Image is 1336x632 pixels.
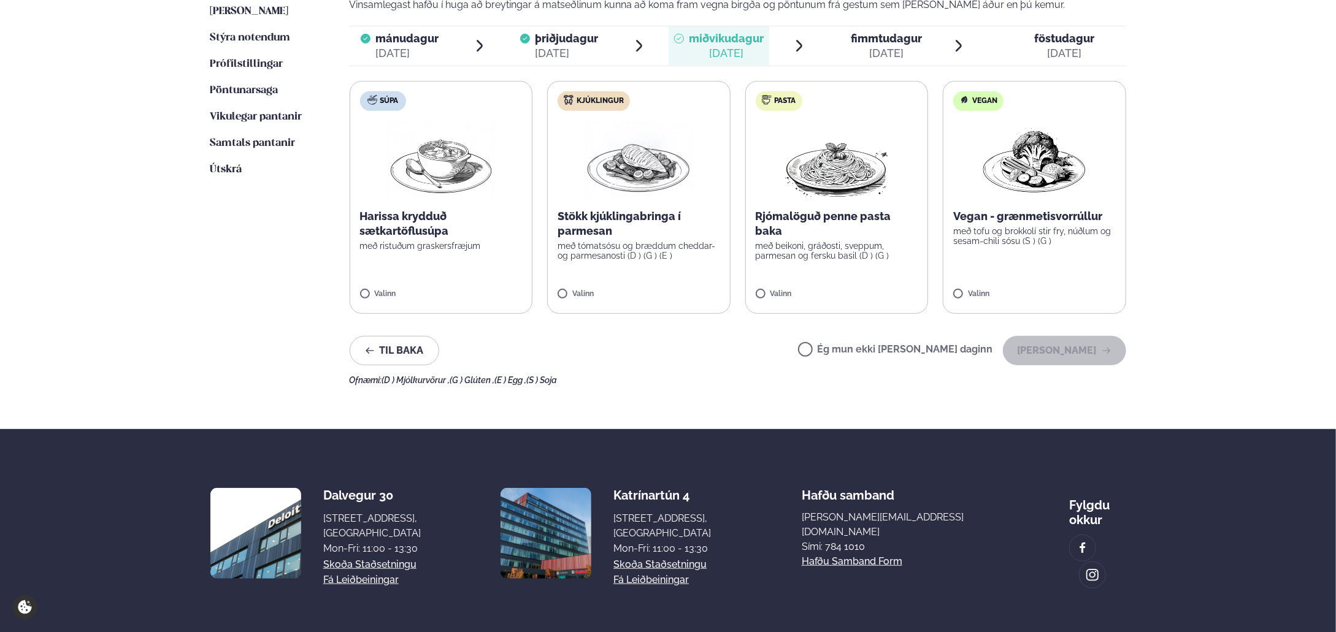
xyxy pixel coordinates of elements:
div: Mon-Fri: 11:00 - 13:30 [323,541,421,556]
p: Vegan - grænmetisvorrúllur [953,209,1116,224]
p: með tómatsósu og bræddum cheddar- og parmesanosti (D ) (G ) (E ) [558,241,720,261]
span: Vikulegar pantanir [210,112,302,122]
span: (D ) Mjólkurvörur , [382,375,450,385]
div: Fylgdu okkur [1069,488,1126,527]
p: Harissa krydduð sætkartöflusúpa [360,209,523,238]
span: miðvikudagur [689,32,764,45]
div: Katrínartún 4 [613,488,711,503]
span: mánudagur [375,32,439,45]
img: Chicken-breast.png [585,121,693,199]
a: Vikulegar pantanir [210,110,302,124]
div: [STREET_ADDRESS], [GEOGRAPHIC_DATA] [323,511,421,541]
span: Pöntunarsaga [210,85,278,96]
span: Pasta [775,96,796,106]
span: Útskrá [210,164,242,175]
button: Til baka [350,336,439,365]
a: Útskrá [210,162,242,177]
img: soup.svg [367,95,377,105]
span: Prófílstillingar [210,59,283,69]
button: [PERSON_NAME] [1003,336,1126,365]
a: Stýra notendum [210,31,291,45]
span: fimmtudagur [851,32,922,45]
div: Ofnæmi: [350,375,1126,385]
a: Pöntunarsaga [210,83,278,98]
span: (S ) Soja [527,375,558,385]
img: Soup.png [387,121,495,199]
a: Skoða staðsetningu [323,557,417,572]
a: [PERSON_NAME][EMAIL_ADDRESS][DOMAIN_NAME] [802,510,979,539]
p: Stökk kjúklingabringa í parmesan [558,209,720,238]
a: Skoða staðsetningu [613,557,707,572]
a: Prófílstillingar [210,57,283,72]
img: image alt [1086,568,1099,582]
img: image alt [501,488,591,579]
div: [DATE] [375,46,439,61]
span: (G ) Glúten , [450,375,495,385]
div: [DATE] [689,46,764,61]
div: Mon-Fri: 11:00 - 13:30 [613,541,711,556]
a: image alt [1080,562,1105,588]
span: [PERSON_NAME] [210,6,289,17]
a: image alt [1070,535,1096,561]
p: með beikoni, gráðosti, sveppum, parmesan og fersku basil (D ) (G ) [756,241,918,261]
p: með tofu og brokkolí stir fry, núðlum og sesam-chili sósu (S ) (G ) [953,226,1116,246]
img: Vegan.svg [959,95,969,105]
img: Vegan.png [980,121,1088,199]
a: Hafðu samband form [802,554,902,569]
div: [DATE] [1034,46,1094,61]
span: (E ) Egg , [495,375,527,385]
span: Kjúklingur [577,96,624,106]
img: chicken.svg [564,95,574,105]
img: Spagetti.png [783,121,891,199]
img: image alt [210,488,301,579]
span: Vegan [972,96,997,106]
img: pasta.svg [762,95,772,105]
div: [DATE] [535,46,598,61]
span: Hafðu samband [802,478,894,503]
a: Cookie settings [12,595,37,620]
a: Samtals pantanir [210,136,296,151]
a: [PERSON_NAME] [210,4,289,19]
a: Fá leiðbeiningar [323,573,399,587]
span: föstudagur [1034,32,1094,45]
div: Dalvegur 30 [323,488,421,503]
p: með ristuðum graskersfræjum [360,241,523,251]
a: Fá leiðbeiningar [613,573,689,587]
span: þriðjudagur [535,32,598,45]
span: Stýra notendum [210,32,291,43]
p: Sími: 784 1010 [802,539,979,554]
span: Súpa [380,96,399,106]
span: Samtals pantanir [210,138,296,148]
div: [DATE] [851,46,922,61]
img: image alt [1076,541,1089,555]
p: Rjómalöguð penne pasta baka [756,209,918,238]
div: [STREET_ADDRESS], [GEOGRAPHIC_DATA] [613,511,711,541]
